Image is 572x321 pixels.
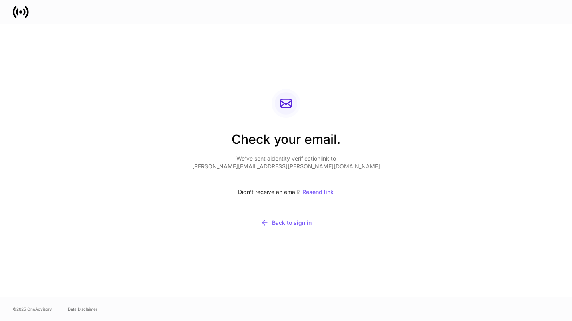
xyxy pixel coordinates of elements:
h2: Check your email. [192,131,380,155]
div: Didn’t receive an email? [192,183,380,201]
span: © 2025 OneAdvisory [13,306,52,312]
p: We’ve sent a identity verification link to [PERSON_NAME][EMAIL_ADDRESS][PERSON_NAME][DOMAIN_NAME] [192,155,380,170]
div: Back to sign in [261,219,312,227]
a: Data Disclaimer [68,306,97,312]
button: Back to sign in [192,214,380,232]
div: Resend link [302,189,334,195]
button: Resend link [302,183,334,201]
